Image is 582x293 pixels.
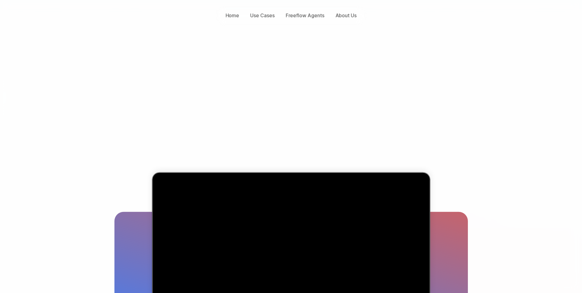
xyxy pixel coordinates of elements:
p: Home [225,12,239,19]
p: Use Cases [250,12,275,19]
a: Freeflow Agents [283,11,327,20]
p: About Us [335,12,357,19]
button: Use Cases [247,11,278,20]
p: Freeflow Agents [286,12,324,19]
a: About Us [332,11,360,20]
